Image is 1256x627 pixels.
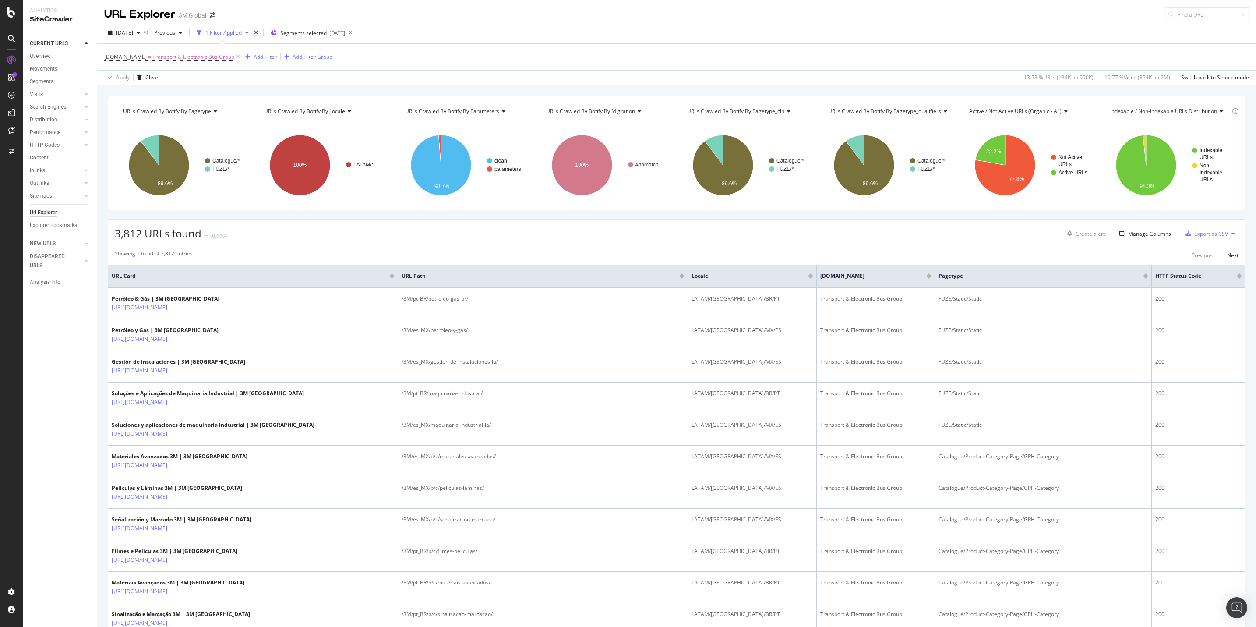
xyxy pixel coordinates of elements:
[687,107,784,115] span: URLs Crawled By Botify By pagetype_cln
[112,303,167,312] a: [URL][DOMAIN_NAME]
[30,14,90,25] div: SiteCrawler
[1116,228,1171,239] button: Manage Columns
[112,335,167,344] a: [URL][DOMAIN_NAME]
[961,127,1096,203] svg: A chart.
[134,71,159,85] button: Clear
[30,64,57,74] div: Movements
[402,358,684,366] div: /3M/es_MX/gestion-de-instalaciones-la/
[242,52,277,62] button: Add Filter
[1024,74,1094,81] div: 13.53 % URLs ( 134K on 990K )
[692,453,813,461] div: LATAM/[GEOGRAPHIC_DATA]/MX/ES
[692,421,813,429] div: LATAM/[GEOGRAPHIC_DATA]/MX/ES
[30,239,82,248] a: NEW URLS
[402,326,684,334] div: /3M/es_MX/petroleo-y-gas/
[1200,177,1213,183] text: URLs
[692,272,795,280] span: locale
[293,53,332,60] div: Add Filter Group
[685,104,808,118] h4: URLs Crawled By Botify By pagetype_cln
[575,162,589,168] text: 100%
[679,127,814,203] div: A chart.
[820,610,931,618] div: Transport & Electronic Bus Group
[30,166,82,175] a: Inlinks
[776,166,794,172] text: FUZE/*
[145,74,159,81] div: Clear
[353,162,374,168] text: LATAM/*
[1200,154,1213,160] text: URLs
[938,516,1148,524] div: Catalogue/Product-Category-Page/GPH-Category
[863,181,878,187] text: 89.6%
[30,191,52,201] div: Sitemaps
[1200,170,1222,176] text: Indexable
[397,127,532,203] div: A chart.
[402,579,684,587] div: /3M/pt_BR/p/c/materiais-avancados/
[826,104,954,118] h4: URLs Crawled By Botify By pagetype_qualifiers
[820,516,931,524] div: Transport & Electronic Bus Group
[123,107,211,115] span: URLs Crawled By Botify By pagetype
[692,484,813,492] div: LATAM/[GEOGRAPHIC_DATA]/MX/ES
[1227,250,1238,260] button: Next
[402,390,684,397] div: /3M/pt_BR/maquinaria-industrial/
[256,127,391,203] svg: A chart.
[1155,484,1242,492] div: 200
[1104,74,1170,81] div: 19.77 % Visits ( 354K on 2M )
[494,166,521,172] text: parameters
[692,390,813,397] div: LATAM/[GEOGRAPHIC_DATA]/BR/PT
[1192,252,1213,259] div: Previous
[112,484,242,492] div: Películas y Láminas 3M | 3M [GEOGRAPHIC_DATA]
[938,610,1148,618] div: Catalogue/Product-Category-Page/GPH-Category
[402,547,684,555] div: /3M/pt_BR/p/c/filmes-peliculas/
[30,208,57,217] div: Url Explorer
[538,127,673,203] svg: A chart.
[1155,390,1242,397] div: 200
[179,11,206,20] div: 3M Global
[546,107,635,115] span: URLs Crawled By Botify By migration
[112,326,219,334] div: Petróleo y Gas | 3M [GEOGRAPHIC_DATA]
[692,547,813,555] div: LATAM/[GEOGRAPHIC_DATA]/BR/PT
[820,421,931,429] div: Transport & Electronic Bus Group
[1058,154,1082,160] text: Not Active
[30,7,90,14] div: Analytics
[938,358,1148,366] div: FUZE/Static/Static
[820,484,931,492] div: Transport & Electronic Bus Group
[30,77,91,86] a: Segments
[692,610,813,618] div: LATAM/[GEOGRAPHIC_DATA]/BR/PT
[151,26,186,40] button: Previous
[820,358,931,366] div: Transport & Electronic Bus Group
[30,90,43,99] div: Visits
[692,516,813,524] div: LATAM/[GEOGRAPHIC_DATA]/MX/ES
[938,295,1148,303] div: FUZE/Static/Static
[30,221,91,230] a: Explorer Bookmarks
[115,250,193,260] div: Showing 1 to 50 of 3,812 entries
[635,162,659,168] text: #nomatch
[30,141,60,150] div: HTTP Codes
[267,26,345,40] button: Segments selected[DATE]
[967,104,1090,118] h4: Active / Not Active URLs
[544,104,667,118] h4: URLs Crawled By Botify By migration
[104,53,147,60] span: [DOMAIN_NAME]
[30,52,51,61] div: Overview
[112,579,244,587] div: Materiais Avançados 3M | 3M [GEOGRAPHIC_DATA]
[30,278,91,287] a: Analysis Info
[112,461,167,470] a: [URL][DOMAIN_NAME]
[1102,127,1237,203] svg: A chart.
[151,29,175,36] span: Previous
[254,53,277,60] div: Add Filter
[1155,610,1242,618] div: 200
[402,421,684,429] div: /3M/es_MX/maquinaria-industrial-la/
[30,153,49,163] div: Content
[293,162,307,168] text: 100%
[820,453,931,461] div: Transport & Electronic Bus Group
[434,183,449,189] text: 98.7%
[30,103,66,112] div: Search Engines
[104,26,144,40] button: [DATE]
[402,272,667,280] span: URL Path
[1155,453,1242,461] div: 200
[986,149,1001,155] text: 22.2%
[30,52,91,61] a: Overview
[776,158,804,164] text: Catalogue/*
[692,579,813,587] div: LATAM/[GEOGRAPHIC_DATA]/BR/PT
[30,77,53,86] div: Segments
